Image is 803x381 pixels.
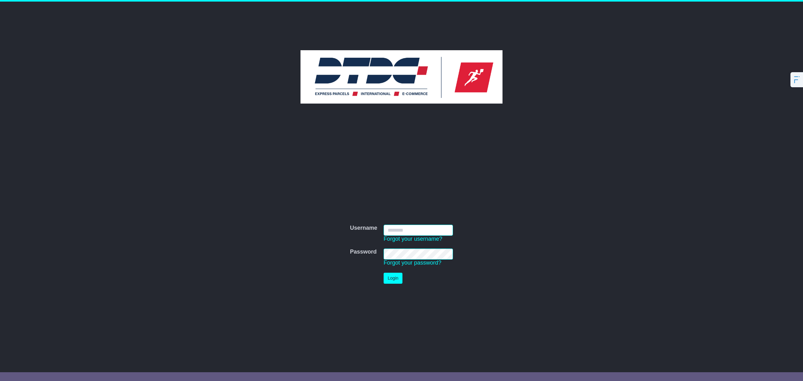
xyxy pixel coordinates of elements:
[384,236,442,242] a: Forgot your username?
[350,249,377,255] label: Password
[384,273,402,284] button: Login
[384,260,441,266] a: Forgot your password?
[300,50,503,104] img: DTDC Australia
[350,225,377,232] label: Username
